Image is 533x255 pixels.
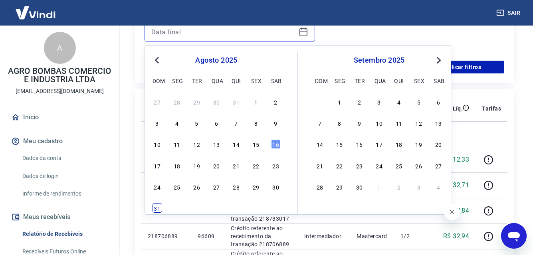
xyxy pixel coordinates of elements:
div: Choose sábado, 6 de setembro de 2025 [271,203,281,213]
div: Choose quinta-feira, 4 de setembro de 2025 [394,97,404,107]
div: Choose domingo, 28 de setembro de 2025 [315,182,325,192]
div: agosto 2025 [151,55,281,65]
button: Meus recebíveis [10,208,110,226]
div: Choose domingo, 14 de setembro de 2025 [315,139,325,149]
p: R$ 32,94 [443,231,469,241]
div: Choose sexta-feira, 26 de setembro de 2025 [414,161,424,170]
p: Tarifas [482,105,501,113]
div: Choose domingo, 31 de agosto de 2025 [315,97,325,107]
div: Choose terça-feira, 26 de agosto de 2025 [192,182,202,192]
div: sab [271,76,281,85]
div: dom [315,76,325,85]
div: Choose segunda-feira, 1 de setembro de 2025 [335,97,344,107]
div: qui [394,76,404,85]
div: Choose domingo, 10 de agosto de 2025 [153,139,162,149]
div: Choose sexta-feira, 3 de outubro de 2025 [414,182,424,192]
div: Choose terça-feira, 2 de setembro de 2025 [192,203,202,213]
button: Sair [495,6,523,20]
div: Choose quinta-feira, 28 de agosto de 2025 [232,182,241,192]
div: month 2025-08 [151,96,281,214]
a: Relatório de Recebíveis [19,226,110,242]
div: Choose terça-feira, 2 de setembro de 2025 [355,97,364,107]
div: Choose sexta-feira, 12 de setembro de 2025 [414,118,424,128]
div: Choose segunda-feira, 28 de julho de 2025 [172,97,182,107]
div: Choose terça-feira, 29 de julho de 2025 [192,97,202,107]
div: Choose quinta-feira, 18 de setembro de 2025 [394,139,404,149]
div: Choose quarta-feira, 27 de agosto de 2025 [212,182,221,192]
div: Choose sexta-feira, 22 de agosto de 2025 [251,161,261,170]
div: Choose domingo, 24 de agosto de 2025 [153,182,162,192]
a: Dados da conta [19,150,110,166]
div: Choose segunda-feira, 8 de setembro de 2025 [335,118,344,128]
div: dom [153,76,162,85]
div: Choose sábado, 23 de agosto de 2025 [271,161,281,170]
div: Choose sábado, 6 de setembro de 2025 [434,97,443,107]
div: Choose quarta-feira, 3 de setembro de 2025 [374,97,384,107]
div: Choose segunda-feira, 22 de setembro de 2025 [335,161,344,170]
div: Choose terça-feira, 30 de setembro de 2025 [355,182,364,192]
div: ter [192,76,202,85]
p: 96609 [198,232,218,240]
div: qua [212,76,221,85]
p: Mastercard [357,232,388,240]
div: Choose terça-feira, 5 de agosto de 2025 [192,118,202,128]
div: sab [434,76,443,85]
div: Choose sábado, 27 de setembro de 2025 [434,161,443,170]
div: qua [374,76,384,85]
div: Choose sábado, 20 de setembro de 2025 [434,139,443,149]
div: sex [251,76,261,85]
div: Choose segunda-feira, 18 de agosto de 2025 [172,161,182,170]
div: Choose sexta-feira, 8 de agosto de 2025 [251,118,261,128]
div: Choose quinta-feira, 31 de julho de 2025 [232,97,241,107]
div: Choose domingo, 27 de julho de 2025 [153,97,162,107]
div: month 2025-09 [314,96,444,192]
div: Choose quarta-feira, 13 de agosto de 2025 [212,139,221,149]
a: Informe de rendimentos [19,186,110,202]
img: Vindi [10,0,61,25]
div: Choose quinta-feira, 4 de setembro de 2025 [232,203,241,213]
div: ter [355,76,364,85]
div: Choose quinta-feira, 25 de setembro de 2025 [394,161,404,170]
div: Choose sábado, 4 de outubro de 2025 [434,182,443,192]
div: Choose sexta-feira, 5 de setembro de 2025 [251,203,261,213]
div: A [44,32,76,64]
div: Choose segunda-feira, 11 de agosto de 2025 [172,139,182,149]
input: Data final [151,26,295,38]
iframe: Botão para abrir a janela de mensagens [501,223,527,249]
div: Choose quinta-feira, 14 de agosto de 2025 [232,139,241,149]
div: Choose quarta-feira, 24 de setembro de 2025 [374,161,384,170]
div: Choose quinta-feira, 2 de outubro de 2025 [394,182,404,192]
button: Aplicar filtros [421,61,504,73]
div: Choose terça-feira, 12 de agosto de 2025 [192,139,202,149]
div: Choose domingo, 17 de agosto de 2025 [153,161,162,170]
p: Crédito referente ao recebimento da transação 218706889 [231,224,291,248]
div: Choose domingo, 7 de setembro de 2025 [315,118,325,128]
div: qui [232,76,241,85]
div: Choose sexta-feira, 29 de agosto de 2025 [251,182,261,192]
button: Previous Month [152,55,162,65]
p: Intermediador [304,232,344,240]
button: Next Month [434,55,444,65]
a: Dados de login [19,168,110,184]
div: Choose sábado, 30 de agosto de 2025 [271,182,281,192]
div: Choose sábado, 13 de setembro de 2025 [434,118,443,128]
p: R$ 12,33 [443,155,469,164]
div: Choose quarta-feira, 1 de outubro de 2025 [374,182,384,192]
div: Choose segunda-feira, 29 de setembro de 2025 [335,182,344,192]
div: Choose quarta-feira, 3 de setembro de 2025 [212,203,221,213]
div: Choose sábado, 9 de agosto de 2025 [271,118,281,128]
div: Choose domingo, 21 de setembro de 2025 [315,161,325,170]
div: Choose segunda-feira, 25 de agosto de 2025 [172,182,182,192]
div: Choose sexta-feira, 15 de agosto de 2025 [251,139,261,149]
div: Choose sábado, 2 de agosto de 2025 [271,97,281,107]
div: seg [335,76,344,85]
div: Choose segunda-feira, 1 de setembro de 2025 [172,203,182,213]
div: seg [172,76,182,85]
div: Choose quarta-feira, 20 de agosto de 2025 [212,161,221,170]
div: Choose terça-feira, 16 de setembro de 2025 [355,139,364,149]
div: Choose sábado, 16 de agosto de 2025 [271,139,281,149]
div: Choose quarta-feira, 17 de setembro de 2025 [374,139,384,149]
div: Choose quarta-feira, 10 de setembro de 2025 [374,118,384,128]
div: Choose sexta-feira, 19 de setembro de 2025 [414,139,424,149]
div: Choose terça-feira, 23 de setembro de 2025 [355,161,364,170]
